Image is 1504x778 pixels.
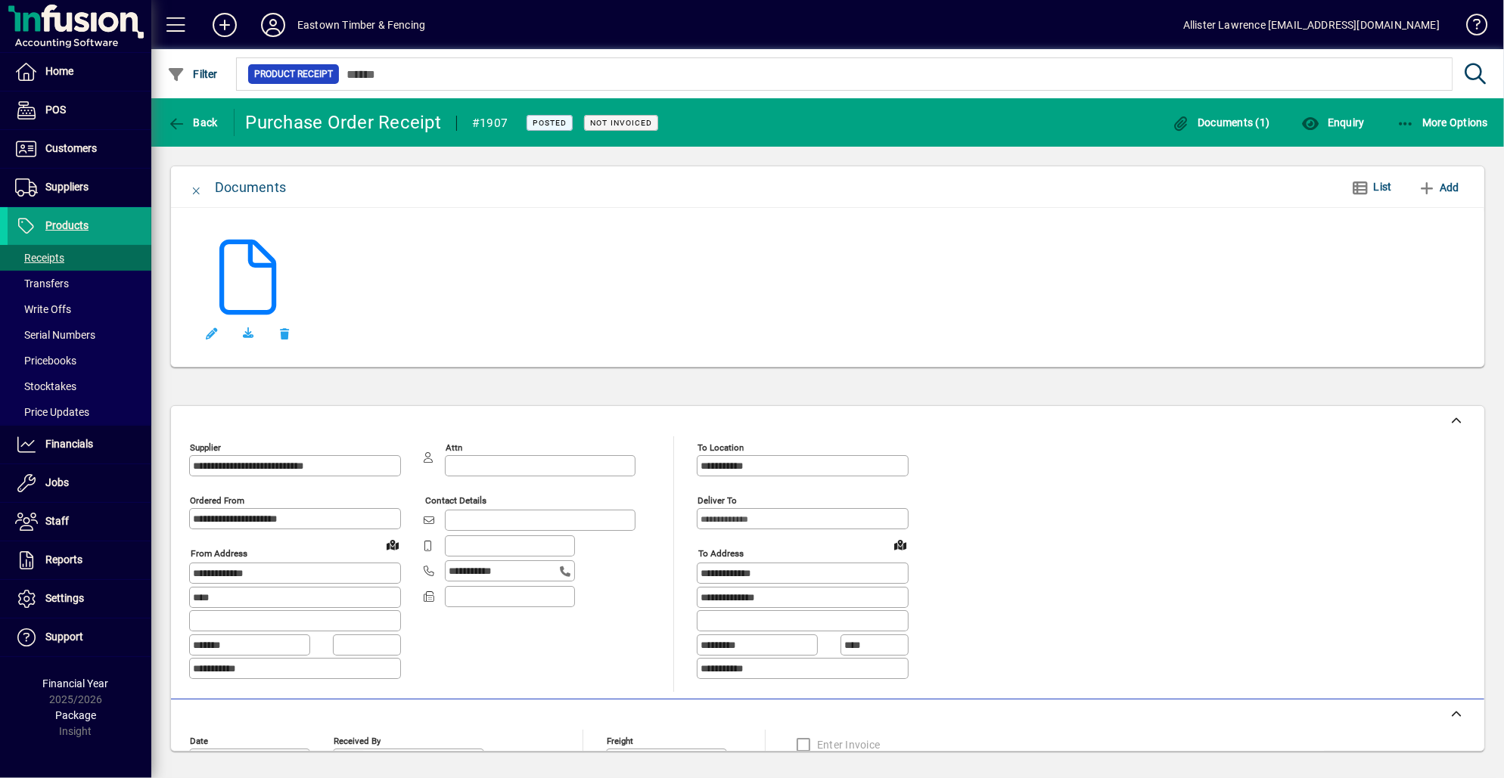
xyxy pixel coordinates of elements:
[8,374,151,399] a: Stocktakes
[8,91,151,129] a: POS
[266,315,303,352] button: Remove
[15,380,76,392] span: Stocktakes
[1297,109,1368,136] button: Enquiry
[15,277,69,290] span: Transfers
[167,116,218,129] span: Back
[45,515,69,527] span: Staff
[8,399,151,425] a: Price Updates
[1418,175,1459,200] span: Add
[1172,116,1270,129] span: Documents (1)
[698,495,737,506] mat-label: Deliver To
[167,68,218,80] span: Filter
[334,735,381,745] mat-label: Received by
[607,735,633,745] mat-label: Freight
[190,735,208,745] mat-label: Date
[472,111,508,135] div: #1907
[190,495,244,506] mat-label: Ordered from
[8,618,151,656] a: Support
[15,329,95,341] span: Serial Numbers
[8,53,151,91] a: Home
[1397,116,1489,129] span: More Options
[163,60,222,88] button: Filter
[1339,174,1404,201] button: List
[1301,116,1364,129] span: Enquiry
[45,142,97,154] span: Customers
[8,580,151,618] a: Settings
[45,181,89,193] span: Suppliers
[230,315,266,352] a: Download
[8,426,151,463] a: Financials
[8,169,151,206] a: Suppliers
[249,11,297,39] button: Profile
[15,252,64,264] span: Receipts
[533,118,567,128] span: Posted
[1393,109,1493,136] button: More Options
[246,110,442,135] div: Purchase Order Receipt
[8,322,151,348] a: Serial Numbers
[190,442,221,453] mat-label: Supplier
[446,442,462,453] mat-label: Attn
[1412,174,1465,201] button: Add
[15,303,71,315] span: Write Offs
[45,553,82,566] span: Reports
[43,677,109,690] span: Financial Year
[8,130,151,168] a: Customers
[45,219,89,231] span: Products
[45,476,69,488] span: Jobs
[151,109,235,136] app-page-header-button: Back
[45,592,84,604] span: Settings
[200,11,249,39] button: Add
[45,631,83,643] span: Support
[194,315,230,352] button: Edit
[179,169,215,206] button: Close
[254,67,333,82] span: Product Receipt
[45,65,73,77] span: Home
[888,532,912,556] a: View on map
[45,438,93,450] span: Financials
[590,118,652,128] span: Not Invoiced
[8,271,151,296] a: Transfers
[1183,13,1440,37] div: Allister Lawrence [EMAIL_ADDRESS][DOMAIN_NAME]
[297,13,425,37] div: Eastown Timber & Fencing
[8,245,151,271] a: Receipts
[698,442,744,453] mat-label: To location
[1374,181,1392,193] span: List
[1168,109,1274,136] button: Documents (1)
[15,406,89,418] span: Price Updates
[8,503,151,541] a: Staff
[45,104,66,116] span: POS
[1455,3,1485,52] a: Knowledge Base
[15,355,76,367] span: Pricebooks
[215,175,286,200] div: Documents
[8,541,151,579] a: Reports
[163,109,222,136] button: Back
[381,532,405,556] a: View on map
[8,348,151,374] a: Pricebooks
[8,464,151,502] a: Jobs
[55,709,96,721] span: Package
[8,296,151,322] a: Write Offs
